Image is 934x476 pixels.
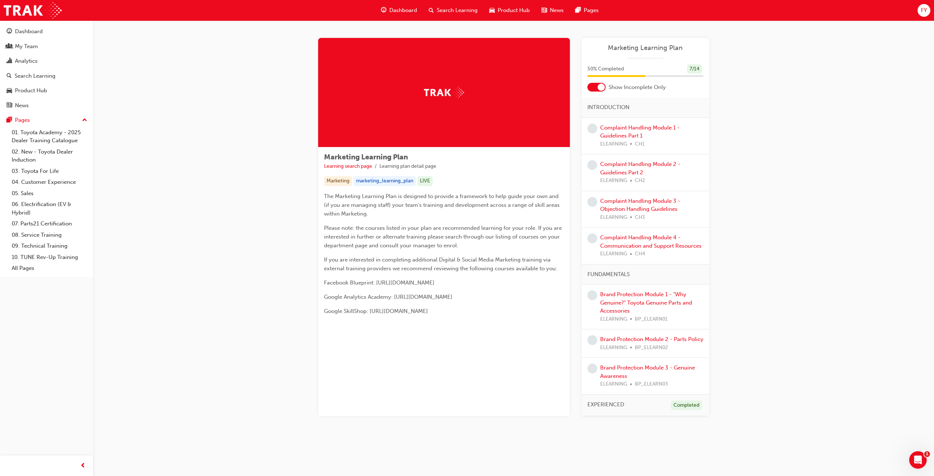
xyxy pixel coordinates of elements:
a: 08. Service Training [9,229,90,241]
div: Dashboard [15,27,43,36]
button: Pages [3,113,90,127]
div: Analytics [15,57,38,65]
div: News [15,101,29,110]
li: Learning plan detail page [379,162,436,171]
a: 09. Technical Training [9,240,90,252]
a: Search Learning [3,69,90,83]
a: News [3,99,90,112]
a: 01. Toyota Academy - 2025 Dealer Training Catalogue [9,127,90,146]
button: DashboardMy TeamAnalyticsSearch LearningProduct HubNews [3,23,90,113]
span: CH4 [635,250,645,258]
a: Dashboard [3,25,90,38]
div: marketing_learning_plan [354,176,416,186]
span: Search Learning [437,6,478,15]
a: All Pages [9,263,90,274]
span: Facebook Blueprint: [URL][DOMAIN_NAME] [324,279,435,286]
span: FUNDAMENTALS [587,270,630,279]
a: Complaint Handling Module 1 - Guidelines Part 1 [600,124,680,139]
span: learningRecordVerb_NONE-icon [587,160,597,170]
span: Google SkillShop: [URL][DOMAIN_NAME] [324,308,428,314]
span: ELEARNING [600,315,627,324]
span: learningRecordVerb_NONE-icon [587,197,597,207]
div: Marketing [324,176,352,186]
span: BP_ELEARN01 [635,315,668,324]
span: CH2 [635,177,645,185]
span: ELEARNING [600,213,627,222]
span: Dashboard [389,6,417,15]
span: Product Hub [498,6,530,15]
span: ELEARNING [600,250,627,258]
span: INTRODUCTION [587,103,629,112]
a: 05. Sales [9,188,90,199]
span: FY [921,6,927,15]
span: EXPERIENCED [587,400,624,409]
a: 02. New - Toyota Dealer Induction [9,146,90,166]
a: Analytics [3,54,90,68]
img: Trak [4,2,62,19]
div: Search Learning [15,72,55,80]
div: Product Hub [15,86,47,95]
span: learningRecordVerb_NONE-icon [587,290,597,300]
a: Complaint Handling Module 4 - Communication and Support Resources [600,234,702,249]
span: CH1 [635,140,645,148]
div: LIVE [417,176,433,186]
span: people-icon [7,43,12,50]
span: News [550,6,564,15]
a: My Team [3,40,90,53]
span: news-icon [7,102,12,109]
span: 50 % Completed [587,65,624,73]
span: If you are interested in completing additional Digital & Social Media Marketing training via exte... [324,256,557,272]
span: ELEARNING [600,140,627,148]
span: ELEARNING [600,344,627,352]
span: Marketing Learning Plan [324,153,408,161]
span: ELEARNING [600,177,627,185]
span: 1 [924,451,930,457]
span: news-icon [541,6,547,15]
div: Completed [671,400,702,410]
a: Complaint Handling Module 2 - Guidelines Part 2 [600,161,680,176]
a: Brand Protection Module 2 - Parts Policy [600,336,703,343]
span: learningRecordVerb_NONE-icon [587,335,597,345]
a: 03. Toyota For Life [9,166,90,177]
span: learningRecordVerb_NONE-icon [587,233,597,243]
div: 7 / 14 [687,64,702,74]
span: The Marketing Learning Plan is designed to provide a framework to help guide your own and (if you... [324,193,561,217]
span: learningRecordVerb_NONE-icon [587,124,597,133]
a: Complaint Handling Module 3 - Objection Handling Guidelines [600,198,680,213]
a: Marketing Learning Plan [587,44,703,52]
span: Pages [584,6,599,15]
span: up-icon [82,116,87,125]
a: 07. Parts21 Certification [9,218,90,229]
a: news-iconNews [536,3,570,18]
span: prev-icon [80,461,86,471]
div: Pages [15,116,30,124]
img: Trak [424,87,464,98]
a: pages-iconPages [570,3,605,18]
a: 04. Customer Experience [9,177,90,188]
a: guage-iconDashboard [375,3,423,18]
span: BP_ELEARN02 [635,344,668,352]
span: BP_ELEARN03 [635,380,668,388]
span: Google Analytics Academy: [URL][DOMAIN_NAME] [324,294,452,300]
div: My Team [15,42,38,51]
a: Brand Protection Module 1 - "Why Genuine?" Toyota Genuine Parts and Accessories [600,291,692,314]
span: pages-icon [575,6,581,15]
span: guage-icon [381,6,386,15]
span: CH3 [635,213,645,222]
span: guage-icon [7,28,12,35]
a: 06. Electrification (EV & Hybrid) [9,199,90,218]
span: car-icon [7,88,12,94]
a: search-iconSearch Learning [423,3,483,18]
span: search-icon [429,6,434,15]
a: Learning search page [324,163,372,169]
span: search-icon [7,73,12,80]
span: pages-icon [7,117,12,124]
span: Please note: the courses listed in your plan are recommended learning for your role. If you are i... [324,225,563,249]
span: car-icon [489,6,495,15]
iframe: Intercom live chat [909,451,927,469]
span: learningRecordVerb_NONE-icon [587,364,597,374]
span: ELEARNING [600,380,627,388]
span: Show Incomplete Only [609,83,666,92]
